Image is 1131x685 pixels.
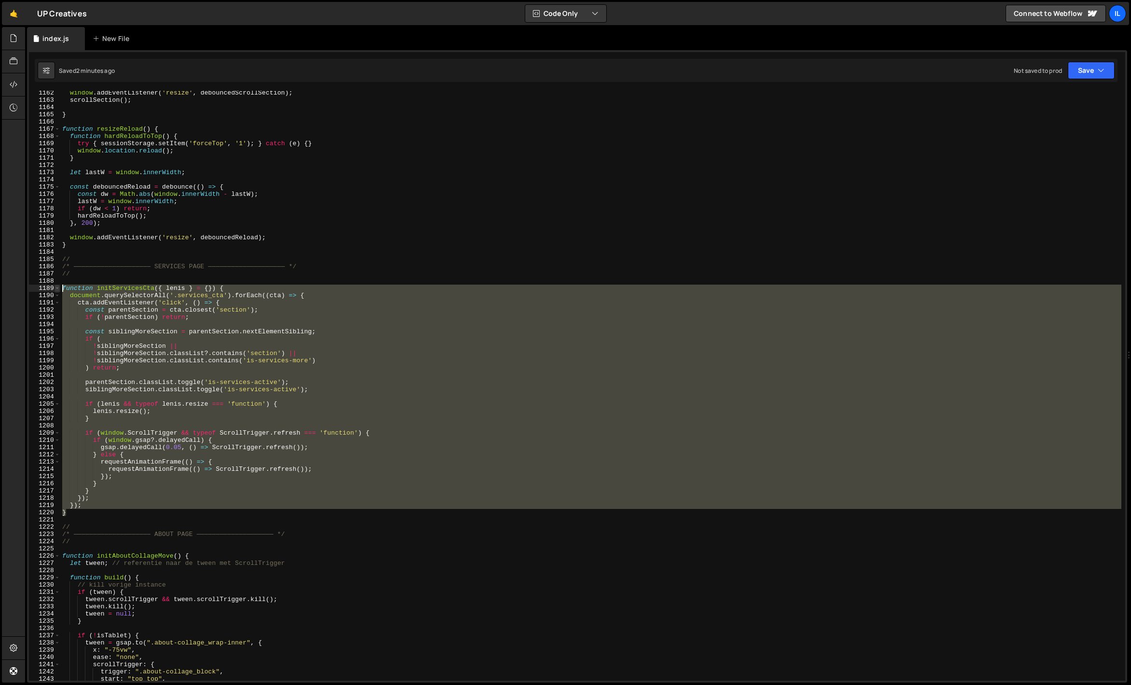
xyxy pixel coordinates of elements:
[29,89,60,96] div: 1162
[29,256,60,263] div: 1185
[29,610,60,617] div: 1234
[29,335,60,342] div: 1196
[42,34,69,43] div: index.js
[29,516,60,523] div: 1221
[29,415,60,422] div: 1207
[29,169,60,176] div: 1173
[29,574,60,581] div: 1229
[29,444,60,451] div: 1211
[59,67,115,75] div: Saved
[29,668,60,675] div: 1242
[29,118,60,125] div: 1166
[29,248,60,256] div: 1184
[29,133,60,140] div: 1168
[29,270,60,277] div: 1187
[29,364,60,371] div: 1200
[29,111,60,118] div: 1165
[29,581,60,589] div: 1230
[29,219,60,227] div: 1180
[29,646,60,654] div: 1239
[29,523,60,531] div: 1222
[29,538,60,545] div: 1224
[29,140,60,147] div: 1169
[29,125,60,133] div: 1167
[29,104,60,111] div: 1164
[29,603,60,610] div: 1233
[29,285,60,292] div: 1189
[29,400,60,408] div: 1205
[29,299,60,306] div: 1191
[29,198,60,205] div: 1177
[29,205,60,212] div: 1178
[29,357,60,364] div: 1199
[76,67,115,75] div: 2 minutes ago
[29,292,60,299] div: 1190
[1014,67,1062,75] div: Not saved to prod
[1109,5,1126,22] a: Il
[29,429,60,437] div: 1209
[29,531,60,538] div: 1223
[29,154,60,162] div: 1171
[1006,5,1106,22] a: Connect to Webflow
[29,422,60,429] div: 1208
[29,328,60,335] div: 1195
[29,487,60,494] div: 1217
[29,552,60,560] div: 1226
[29,227,60,234] div: 1181
[29,241,60,248] div: 1183
[29,277,60,285] div: 1188
[29,589,60,596] div: 1231
[29,191,60,198] div: 1176
[93,34,133,43] div: New File
[29,545,60,552] div: 1225
[29,183,60,191] div: 1175
[37,8,87,19] div: UP Creatives
[29,560,60,567] div: 1227
[29,480,60,487] div: 1216
[29,321,60,328] div: 1194
[29,314,60,321] div: 1193
[29,350,60,357] div: 1198
[29,96,60,104] div: 1163
[29,263,60,270] div: 1186
[29,625,60,632] div: 1236
[29,458,60,466] div: 1213
[29,379,60,386] div: 1202
[29,212,60,219] div: 1179
[525,5,606,22] button: Code Only
[2,2,26,25] a: 🤙
[1068,62,1115,79] button: Save
[29,371,60,379] div: 1201
[29,234,60,241] div: 1182
[29,437,60,444] div: 1210
[29,147,60,154] div: 1170
[29,306,60,314] div: 1192
[29,639,60,646] div: 1238
[29,408,60,415] div: 1206
[29,473,60,480] div: 1215
[29,509,60,516] div: 1220
[29,393,60,400] div: 1204
[29,661,60,668] div: 1241
[29,342,60,350] div: 1197
[29,567,60,574] div: 1228
[29,596,60,603] div: 1232
[29,451,60,458] div: 1212
[29,466,60,473] div: 1214
[29,386,60,393] div: 1203
[29,632,60,639] div: 1237
[29,176,60,183] div: 1174
[29,162,60,169] div: 1172
[29,654,60,661] div: 1240
[29,502,60,509] div: 1219
[29,617,60,625] div: 1235
[29,675,60,683] div: 1243
[29,494,60,502] div: 1218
